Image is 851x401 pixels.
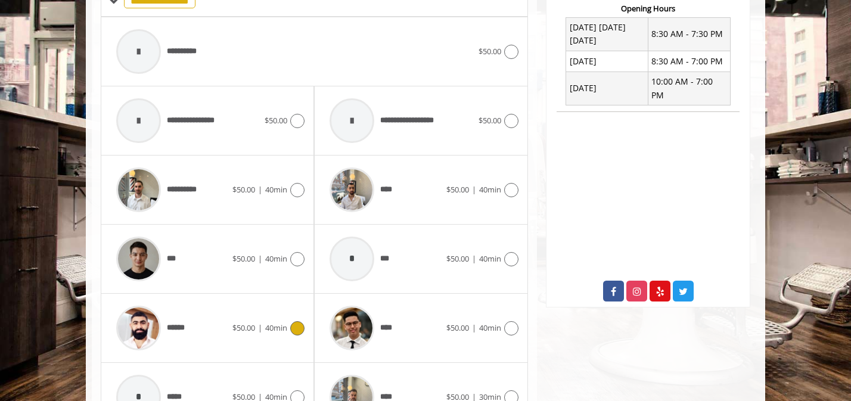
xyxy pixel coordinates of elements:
[446,184,469,195] span: $50.00
[566,51,648,72] td: [DATE]
[265,115,287,126] span: $50.00
[265,322,287,333] span: 40min
[648,17,730,51] td: 8:30 AM - 7:30 PM
[479,115,501,126] span: $50.00
[232,253,255,264] span: $50.00
[446,322,469,333] span: $50.00
[479,184,501,195] span: 40min
[648,72,730,105] td: 10:00 AM - 7:00 PM
[479,253,501,264] span: 40min
[479,46,501,57] span: $50.00
[446,253,469,264] span: $50.00
[258,253,262,264] span: |
[265,184,287,195] span: 40min
[472,322,476,333] span: |
[472,253,476,264] span: |
[258,322,262,333] span: |
[472,184,476,195] span: |
[258,184,262,195] span: |
[232,322,255,333] span: $50.00
[566,17,648,51] td: [DATE] [DATE] [DATE]
[232,184,255,195] span: $50.00
[557,4,740,13] h3: Opening Hours
[566,72,648,105] td: [DATE]
[265,253,287,264] span: 40min
[648,51,730,72] td: 8:30 AM - 7:00 PM
[479,322,501,333] span: 40min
